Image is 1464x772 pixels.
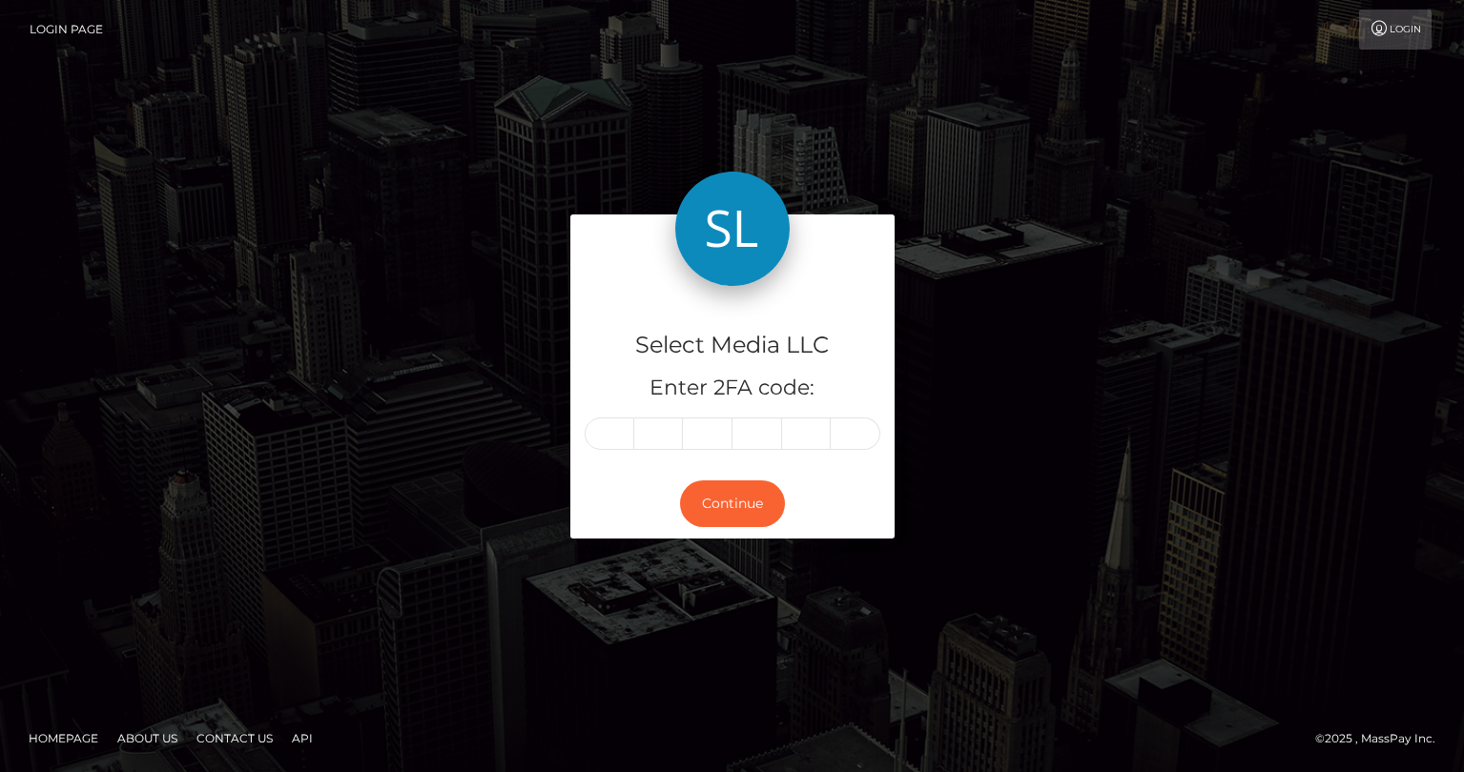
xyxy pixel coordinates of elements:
a: Contact Us [189,723,280,753]
h4: Select Media LLC [585,329,880,362]
h5: Enter 2FA code: [585,374,880,403]
a: Login [1359,10,1432,50]
button: Continue [680,480,785,527]
a: Homepage [21,723,106,753]
a: Login Page [30,10,103,50]
img: Select Media LLC [675,172,790,286]
a: API [284,723,320,753]
div: © 2025 , MassPay Inc. [1315,728,1450,749]
a: About Us [110,723,185,753]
